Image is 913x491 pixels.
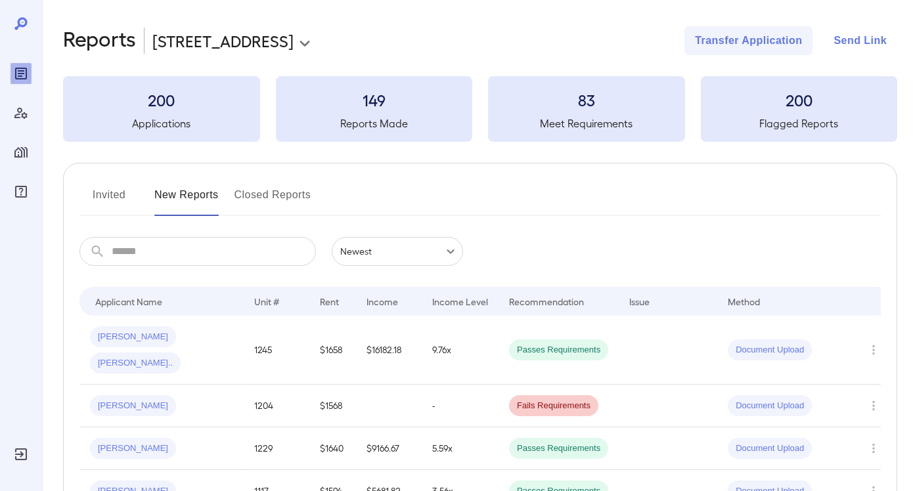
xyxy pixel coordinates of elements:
[309,385,356,427] td: $1568
[509,344,608,356] span: Passes Requirements
[728,344,812,356] span: Document Upload
[90,357,181,370] span: [PERSON_NAME]..
[422,385,499,427] td: -
[488,116,685,131] h5: Meet Requirements
[509,400,598,412] span: Fails Requirements
[276,89,473,110] h3: 149
[90,442,176,455] span: [PERSON_NAME]
[95,293,162,309] div: Applicant Name
[63,89,260,110] h3: 200
[488,89,685,110] h3: 83
[332,237,463,266] div: Newest
[701,116,898,131] h5: Flagged Reports
[356,427,422,470] td: $9166.67
[11,102,32,123] div: Manage Users
[11,142,32,163] div: Manage Properties
[244,316,309,385] td: 1245
[63,116,260,131] h5: Applications
[629,293,650,309] div: Issue
[422,316,499,385] td: 9.76x
[11,181,32,202] div: FAQ
[276,116,473,131] h5: Reports Made
[823,26,897,55] button: Send Link
[320,293,341,309] div: Rent
[728,442,812,455] span: Document Upload
[432,293,488,309] div: Income Level
[863,395,884,416] button: Row Actions
[244,427,309,470] td: 1229
[90,331,176,343] span: [PERSON_NAME]
[509,442,608,455] span: Passes Requirements
[863,438,884,459] button: Row Actions
[90,400,176,412] span: [PERSON_NAME]
[11,63,32,84] div: Reports
[244,385,309,427] td: 1204
[863,339,884,360] button: Row Actions
[728,400,812,412] span: Document Upload
[309,316,356,385] td: $1658
[701,89,898,110] h3: 200
[63,26,136,55] h2: Reports
[63,76,897,142] summary: 200Applications149Reports Made83Meet Requirements200Flagged Reports
[509,293,584,309] div: Recommendation
[309,427,356,470] td: $1640
[152,30,294,51] p: [STREET_ADDRESS]
[79,184,139,216] button: Invited
[728,293,760,309] div: Method
[234,184,311,216] button: Closed Reports
[684,26,813,55] button: Transfer Application
[254,293,279,309] div: Unit #
[422,427,499,470] td: 5.59x
[367,293,398,309] div: Income
[154,184,219,216] button: New Reports
[11,444,32,465] div: Log Out
[356,316,422,385] td: $16182.18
